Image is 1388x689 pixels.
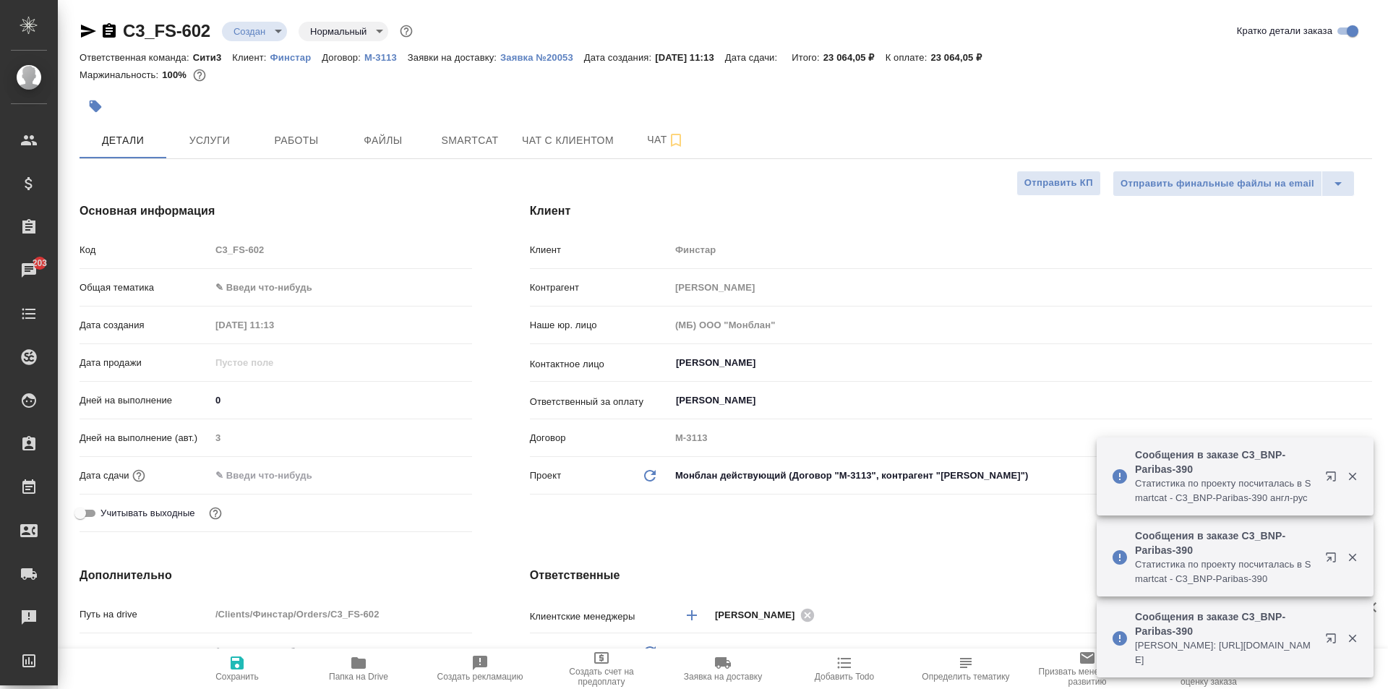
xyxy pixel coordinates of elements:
[1316,543,1351,578] button: Открыть в новой вкладке
[715,608,804,622] span: [PERSON_NAME]
[270,52,322,63] p: Финстар
[80,468,129,483] p: Дата сдачи
[348,132,418,150] span: Файлы
[176,649,298,689] button: Сохранить
[530,202,1372,220] h4: Клиент
[815,672,874,682] span: Добавить Todo
[584,52,655,63] p: Дата создания:
[80,607,210,622] p: Путь на drive
[670,239,1372,260] input: Пустое поле
[670,277,1372,298] input: Пустое поле
[232,52,270,63] p: Клиент:
[80,202,472,220] h4: Основная информация
[1135,638,1316,667] p: [PERSON_NAME]: [URL][DOMAIN_NAME]
[1027,649,1148,689] button: Призвать менеджера по развитию
[306,25,371,38] button: Нормальный
[4,252,54,288] a: 203
[530,567,1372,584] h4: Ответственные
[80,281,210,295] p: Общая тематика
[193,52,233,63] p: Сити3
[1135,448,1316,476] p: Сообщения в заказе C3_BNP-Paribas-390
[80,645,210,659] p: Путь
[408,52,500,63] p: Заявки на доставку:
[329,672,388,682] span: Папка на Drive
[100,506,195,521] span: Учитывать выходные
[1135,528,1316,557] p: Сообщения в заказе C3_BNP-Paribas-390
[419,649,541,689] button: Создать рекламацию
[364,52,408,63] p: М-3113
[1135,609,1316,638] p: Сообщения в заказе C3_BNP-Paribas-390
[530,318,670,333] p: Наше юр. лицо
[206,504,225,523] button: Выбери, если сб и вс нужно считать рабочими днями для выполнения заказа.
[1024,175,1093,192] span: Отправить КП
[792,52,823,63] p: Итого:
[530,645,637,659] p: Ответственная команда
[670,314,1372,335] input: Пустое поле
[670,640,1372,664] div: Сити3
[500,51,584,65] button: Заявка №20053
[210,604,472,625] input: Пустое поле
[190,66,209,85] button: 0.00 RUB;
[530,431,670,445] p: Договор
[1135,557,1316,586] p: Cтатистика по проекту посчиталась в Smartcat - C3_BNP-Paribas-390
[270,51,322,63] a: Финстар
[1316,624,1351,659] button: Открыть в новой вкладке
[80,318,210,333] p: Дата создания
[530,609,670,624] p: Клиентские менеджеры
[725,52,781,63] p: Дата сдачи:
[24,256,56,270] span: 203
[1364,399,1367,402] button: Open
[1113,171,1355,197] div: split button
[210,275,472,300] div: ✎ Введи что-нибудь
[530,395,670,409] p: Ответственный за оплату
[1337,632,1367,645] button: Закрыть
[684,672,762,682] span: Заявка на доставку
[322,52,364,63] p: Договор:
[930,52,993,63] p: 23 064,05 ₽
[80,52,193,63] p: Ответственная команда:
[210,427,472,448] input: Пустое поле
[922,672,1009,682] span: Определить тематику
[215,672,259,682] span: Сохранить
[210,239,472,260] input: Пустое поле
[549,667,654,687] span: Создать счет на предоплату
[262,132,331,150] span: Работы
[530,243,670,257] p: Клиент
[905,649,1027,689] button: Определить тематику
[210,641,472,662] input: ✎ Введи что-нибудь
[631,131,701,149] span: Чат
[129,466,148,485] button: Если добавить услуги и заполнить их объемом, то дата рассчитается автоматически
[435,132,505,150] span: Smartcat
[1337,551,1367,564] button: Закрыть
[655,52,725,63] p: [DATE] 11:13
[1035,667,1139,687] span: Призвать менеджера по развитию
[1135,476,1316,505] p: Cтатистика по проекту посчиталась в Smartcat - C3_BNP-Paribas-390 англ-рус
[784,649,905,689] button: Добавить Todo
[1316,462,1351,497] button: Открыть в новой вкладке
[175,132,244,150] span: Услуги
[500,52,584,63] p: Заявка №20053
[530,281,670,295] p: Контрагент
[210,314,337,335] input: Пустое поле
[1113,171,1322,197] button: Отправить финальные файлы на email
[1121,176,1314,192] span: Отправить финальные файлы на email
[100,22,118,40] button: Скопировать ссылку
[299,22,388,41] div: Создан
[364,51,408,63] a: М-3113
[1337,470,1367,483] button: Закрыть
[522,132,614,150] span: Чат с клиентом
[530,357,670,372] p: Контактное лицо
[1237,24,1332,38] span: Кратко детали заказа
[80,90,111,122] button: Добавить тэг
[662,649,784,689] button: Заявка на доставку
[229,25,270,38] button: Создан
[80,567,472,584] h4: Дополнительно
[1364,361,1367,364] button: Open
[88,132,158,150] span: Детали
[210,352,337,373] input: Пустое поле
[823,52,886,63] p: 23 064,05 ₽
[298,649,419,689] button: Папка на Drive
[1016,171,1101,196] button: Отправить КП
[210,390,472,411] input: ✎ Введи что-нибудь
[674,598,709,633] button: Добавить менеджера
